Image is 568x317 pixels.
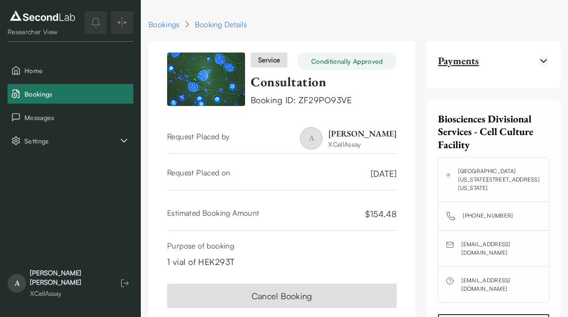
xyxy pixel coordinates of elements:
[371,167,397,181] span: [DATE]
[8,131,133,151] div: Settings sub items
[297,53,397,70] div: Conditionally Approved
[251,73,327,90] a: Consultation
[328,139,397,149] div: XCellAssay
[30,268,107,287] div: [PERSON_NAME] [PERSON_NAME]
[463,211,513,221] a: [PHONE_NUMBER]
[167,131,230,150] div: Request Placed by
[111,11,133,34] button: Expand/Collapse sidebar
[8,27,77,37] div: Researcher View
[148,19,180,30] a: Bookings
[24,66,130,75] span: Home
[299,95,352,105] span: ZF29PO93VE
[116,275,133,292] button: Log out
[8,274,26,293] span: A
[300,127,397,150] a: A[PERSON_NAME]XCellAssay
[167,284,397,308] button: Cancel Booking
[167,207,260,221] div: Estimated Booking Amount
[167,255,397,269] div: 1 vial of HEK293T
[195,19,247,30] div: Booking Details
[24,136,118,146] span: Settings
[328,128,397,139] div: [PERSON_NAME]
[438,112,533,151] span: Biosciences Divisional Services - Cell Culture Facility
[438,49,549,73] button: Payments
[30,289,107,298] div: XCellAssay
[8,131,133,151] button: Settings
[8,84,133,104] button: Bookings
[167,53,245,106] img: Consultation
[461,240,541,257] a: [EMAIL_ADDRESS][DOMAIN_NAME]
[84,11,107,34] button: notifications
[438,54,479,68] span: Payments
[167,240,397,251] div: Purpose of booking
[458,167,541,192] a: [GEOGRAPHIC_DATA][US_STATE][STREET_ADDRESS][US_STATE]
[251,94,397,106] div: Booking ID:
[461,276,541,293] a: [EMAIL_ADDRESS][DOMAIN_NAME]
[300,127,322,150] span: A
[167,167,230,181] div: Request Placed on
[8,8,77,23] img: logo
[24,113,130,122] span: Messages
[251,53,287,68] div: service
[251,74,397,90] div: Consultation
[167,53,245,106] a: View item
[8,60,133,80] button: Home
[24,89,130,99] span: Bookings
[365,207,397,221] span: $ 154.48
[8,107,133,127] button: Messages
